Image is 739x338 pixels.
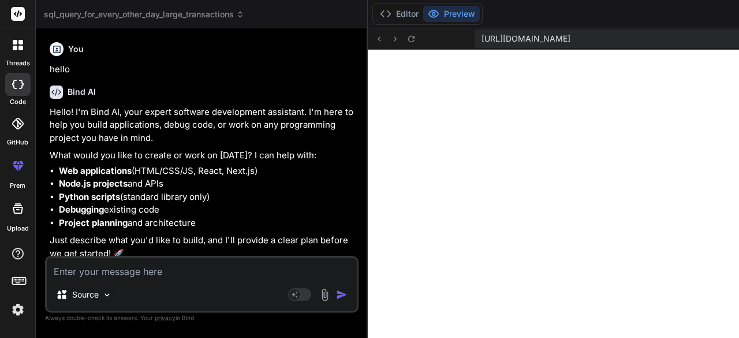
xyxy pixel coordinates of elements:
p: Hello! I'm Bind AI, your expert software development assistant. I'm here to help you build applic... [50,106,356,145]
button: Preview [423,6,480,22]
img: settings [8,300,28,320]
strong: Project planning [59,217,128,228]
img: Pick Models [102,290,112,300]
img: attachment [318,288,331,302]
strong: Web applications [59,165,132,176]
span: sql_query_for_every_other_day_large_transactions [44,9,244,20]
label: threads [5,58,30,68]
img: icon [336,289,348,300]
li: (HTML/CSS/JS, React, Next.js) [59,165,356,178]
button: Editor [375,6,423,22]
li: (standard library only) [59,191,356,204]
span: privacy [155,314,176,321]
p: Source [72,289,99,300]
p: What would you like to create or work on [DATE]? I can help with: [50,149,356,162]
label: code [10,97,26,107]
span: [URL][DOMAIN_NAME] [482,33,570,44]
h6: You [68,43,84,55]
strong: Node.js projects [59,178,128,189]
label: GitHub [7,138,28,147]
p: Always double-check its answers. Your in Bind [45,313,359,324]
label: prem [10,181,25,191]
strong: Python scripts [59,191,120,202]
li: and APIs [59,177,356,191]
p: Just describe what you'd like to build, and I'll provide a clear plan before we get started! 🚀 [50,234,356,260]
label: Upload [7,224,29,233]
strong: Debugging [59,204,104,215]
li: and architecture [59,217,356,230]
li: existing code [59,203,356,217]
p: hello [50,63,356,76]
h6: Bind AI [68,86,96,98]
